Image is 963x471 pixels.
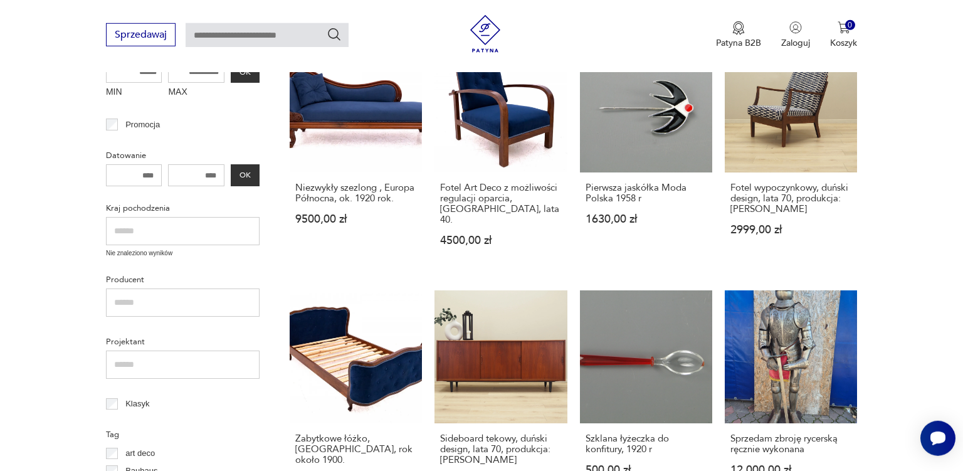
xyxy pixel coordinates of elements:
p: 4500,00 zł [440,235,561,246]
p: 2999,00 zł [730,225,851,235]
p: Patyna B2B [716,37,761,49]
h3: Niezwykły szezlong , Europa Północna, ok. 1920 rok. [295,183,416,204]
p: Datowanie [106,149,260,162]
h3: Sprzedam zbroję rycerską ręcznie wykonana [730,433,851,455]
p: Tag [106,428,260,442]
p: Promocja [125,118,160,132]
img: Ikonka użytkownika [789,21,802,34]
button: OK [231,164,260,186]
div: 0 [845,20,856,31]
p: Koszyk [830,37,857,49]
a: Fotel wypoczynkowy, duński design, lata 70, produkcja: DaniaFotel wypoczynkowy, duński design, la... [725,40,857,270]
a: Fotel Art Deco z możliwości regulacji oparcia, Polska, lata 40.Fotel Art Deco z możliwości regula... [434,40,567,270]
button: Szukaj [327,27,342,42]
h3: Fotel Art Deco z możliwości regulacji oparcia, [GEOGRAPHIC_DATA], lata 40. [440,183,561,225]
label: MAX [168,83,224,103]
a: Niezwykły szezlong , Europa Północna, ok. 1920 rok.Niezwykły szezlong , Europa Północna, ok. 1920... [290,40,422,270]
h3: Fotel wypoczynkowy, duński design, lata 70, produkcja: [PERSON_NAME] [730,183,851,214]
p: Zaloguj [781,37,810,49]
button: Patyna B2B [716,21,761,49]
button: Zaloguj [781,21,810,49]
button: 0Koszyk [830,21,857,49]
p: Projektant [106,335,260,349]
h3: Szklana łyżeczka do konfitury, 1920 r [586,433,707,455]
p: Klasyk [125,397,149,411]
p: Producent [106,273,260,287]
h3: Zabytkowe łóżko, [GEOGRAPHIC_DATA], rok około 1900. [295,433,416,465]
p: art deco [125,447,155,460]
p: Nie znaleziono wyników [106,248,260,258]
a: Pierwsza jaskółka Moda Polska 1958 rPierwsza jaskółka Moda Polska 1958 r1630,00 zł [580,40,712,270]
a: Ikona medaluPatyna B2B [716,21,761,49]
p: 1630,00 zł [586,214,707,225]
img: Ikona koszyka [838,21,850,34]
iframe: Smartsupp widget button [920,421,955,456]
button: Sprzedawaj [106,23,176,46]
img: Ikona medalu [732,21,745,35]
p: 9500,00 zł [295,214,416,225]
a: Sprzedawaj [106,31,176,40]
p: Kraj pochodzenia [106,201,260,215]
h3: Sideboard tekowy, duński design, lata 70, produkcja: [PERSON_NAME] [440,433,561,465]
h3: Pierwsza jaskółka Moda Polska 1958 r [586,183,707,204]
label: MIN [106,83,162,103]
img: Patyna - sklep z meblami i dekoracjami vintage [466,15,504,53]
